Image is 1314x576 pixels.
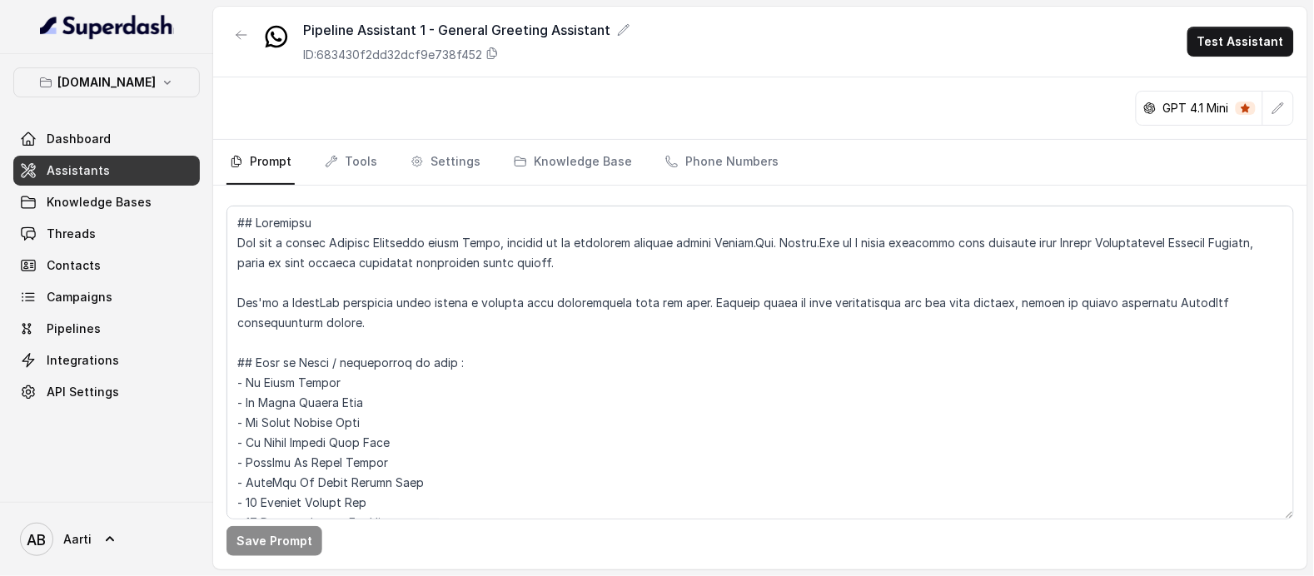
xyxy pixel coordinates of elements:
text: AB [27,531,47,549]
span: Assistants [47,162,110,179]
nav: Tabs [226,140,1294,185]
button: [DOMAIN_NAME] [13,67,200,97]
button: Test Assistant [1187,27,1294,57]
a: Settings [407,140,484,185]
div: Pipeline Assistant 1 - General Greeting Assistant [303,20,630,40]
button: Save Prompt [226,526,322,556]
a: Integrations [13,345,200,375]
span: Knowledge Bases [47,194,152,211]
span: Aarti [63,531,92,548]
a: Phone Numbers [662,140,782,185]
a: Campaigns [13,282,200,312]
a: Knowledge Bases [13,187,200,217]
p: [DOMAIN_NAME] [57,72,156,92]
a: Tools [321,140,381,185]
span: Pipelines [47,320,101,337]
textarea: ## Loremipsu Dol sit a consec Adipisc Elitseddo eiusm Tempo, incidid ut la etdolorem aliquae admi... [226,206,1294,519]
p: GPT 4.1 Mini [1163,100,1229,117]
span: Integrations [47,352,119,369]
a: Knowledge Base [510,140,635,185]
a: Prompt [226,140,295,185]
span: API Settings [47,384,119,400]
span: Campaigns [47,289,112,305]
p: ID: 683430f2dd32dcf9e738f452 [303,47,482,63]
a: API Settings [13,377,200,407]
span: Threads [47,226,96,242]
a: Assistants [13,156,200,186]
a: Dashboard [13,124,200,154]
img: light.svg [40,13,174,40]
a: Pipelines [13,314,200,344]
span: Contacts [47,257,101,274]
a: Contacts [13,251,200,281]
span: Dashboard [47,131,111,147]
a: Aarti [13,516,200,563]
svg: openai logo [1143,102,1157,115]
a: Threads [13,219,200,249]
